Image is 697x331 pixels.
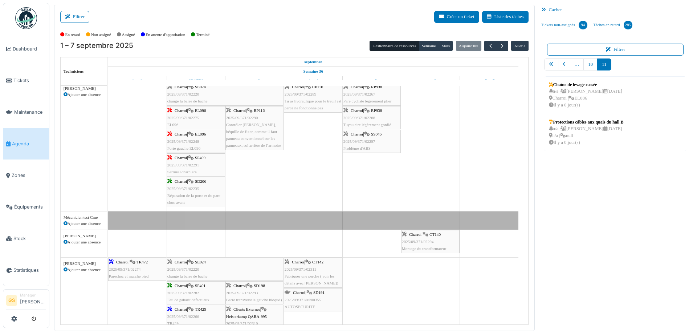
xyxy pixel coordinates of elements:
[167,92,199,96] span: 2025/09/371/02220
[64,267,104,273] div: Ajouter une absence
[60,11,89,23] button: Filtrer
[226,116,258,120] span: 2025/09/371/02290
[195,283,205,288] span: SP401
[371,108,382,113] span: RP938
[343,107,400,128] div: |
[64,221,104,227] div: Ajouter une absence
[195,179,206,183] span: SD206
[351,108,363,113] span: Charroi
[312,260,323,264] span: CT142
[167,306,224,327] div: |
[167,131,224,152] div: |
[343,99,392,103] span: Pare cycliste légèrement plier
[167,99,208,103] span: change la barre de bache
[122,32,135,38] label: Assigné
[15,7,37,29] img: Badge_color-CXgf-gQk.svg
[482,11,529,23] button: Liste des tâches
[146,32,185,38] label: En attente d'approbation
[167,163,199,167] span: 2025/09/371/02291
[195,132,206,136] span: EL096
[187,76,205,85] a: 2 septembre 2025
[20,292,46,308] li: [PERSON_NAME]
[167,170,197,174] span: Serrure+charnière
[343,84,400,105] div: |
[570,58,584,70] a: …
[3,128,49,160] a: Agenda
[409,232,421,237] span: Charroi
[226,321,258,326] span: 2025/09/371/02310
[64,214,104,221] div: Mécanicien test Cme
[65,32,80,38] label: En retard
[175,307,187,311] span: Charroi
[538,5,693,15] div: Cacher
[285,267,316,271] span: 2025/09/371/02311
[6,295,17,306] li: GS
[175,283,187,288] span: Charroi
[64,239,104,245] div: Ajouter une absence
[285,92,317,96] span: 2025/09/371/02289
[365,76,379,85] a: 5 septembre 2025
[429,232,441,237] span: CT140
[3,254,49,286] a: Statistiques
[6,292,46,310] a: GS Manager[PERSON_NAME]
[109,274,149,278] span: Parechoc et marche pied
[538,15,590,35] a: Tickets non-assignés
[195,85,206,89] span: SE024
[20,292,46,298] div: Manager
[439,41,453,51] button: Mois
[285,289,342,310] div: |
[285,298,321,302] span: 2025/09/371/M/00355
[175,85,187,89] span: Charroi
[597,58,611,70] a: 11
[226,298,282,302] span: Barre transversale gauche bloqué (
[116,260,129,264] span: Charroi
[248,76,262,85] a: 3 septembre 2025
[167,122,178,127] span: EL096
[313,290,325,295] span: SD191
[312,85,323,89] span: CP116
[167,116,199,120] span: 2025/09/371/02275
[3,33,49,65] a: Dashboard
[167,321,179,326] span: TR429
[196,32,209,38] label: Terminé
[167,298,209,302] span: Feu de gabarit défectueux
[547,117,625,148] a: Protections câbles aux quais du hall Bn/a |[PERSON_NAME][DATE] n/a |nullIl y a 0 jour(s)
[136,260,148,264] span: TR472
[456,41,481,51] button: Aujourd'hui
[64,85,104,92] div: [PERSON_NAME]
[419,41,439,51] button: Semaine
[233,108,246,113] span: Charroi
[233,307,260,311] span: Clients Externes
[226,291,258,295] span: 2025/09/371/02293
[423,76,437,85] a: 6 septembre 2025
[12,140,46,147] span: Agenda
[511,41,528,51] button: Aller à
[131,76,144,85] a: 1 septembre 2025
[14,109,46,116] span: Maintenance
[226,314,267,319] span: Heisterkamp QARA-995
[285,274,338,285] span: Fabriquer une perche ( voir les détails avec [PERSON_NAME])
[590,15,635,35] a: Tâches en retard
[175,179,187,183] span: Charroi
[167,186,199,191] span: 2025/09/371/02235
[64,261,104,267] div: [PERSON_NAME]
[285,84,342,112] div: |
[302,57,324,66] a: 1 septembre 2025
[624,21,632,29] div: 285
[343,139,375,144] span: 2025/09/371/02297
[167,84,283,105] div: |
[167,146,200,150] span: Porte gauche EL096
[195,307,206,311] span: TR429
[60,41,133,50] h2: 1 – 7 septembre 2025
[108,213,130,219] span: Vacances
[285,99,341,110] span: Tu as hydraulique pour le treuil est percé ne fonctionne pas
[109,259,166,280] div: |
[167,267,199,271] span: 2025/09/371/02220
[175,260,187,264] span: Charroi
[496,41,508,51] button: Suivant
[167,139,199,144] span: 2025/09/371/02248
[547,80,624,111] a: Chaîne de levage casséen/a |[PERSON_NAME][DATE] Charroi |EL086Il y a 0 jour(s)
[254,108,265,113] span: RP116
[226,122,281,148] span: Contrôler [PERSON_NAME], béquille de fixer, comme il faut panneau conventionnel sur les panneaux,...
